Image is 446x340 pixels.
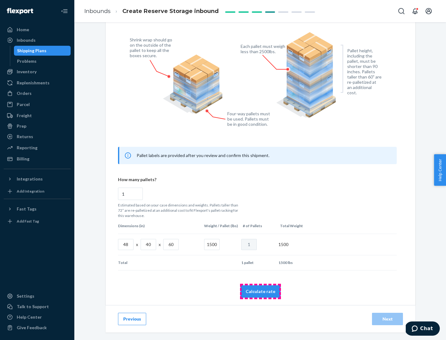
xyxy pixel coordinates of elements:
a: Inbounds [84,8,111,15]
td: 1500 lbs [276,255,313,270]
a: Inbounds [4,35,71,45]
p: Estimated based on your case dimensions and weights. Pallets taller than 72” are re-palletized at... [118,202,242,218]
a: Replenishments [4,78,71,88]
div: Talk to Support [17,304,49,310]
th: Dimensions (in) [118,218,202,233]
div: Billing [17,156,29,162]
iframe: Opens a widget where you can chat to one of our agents [406,321,440,337]
a: Home [4,25,71,35]
a: Problems [14,56,71,66]
a: Billing [4,154,71,164]
div: Freight [17,113,32,119]
figcaption: Each pallet must weigh less than 2500lbs. [241,44,287,54]
img: Flexport logo [7,8,33,14]
figcaption: Pallet height, including the pallet, must be shorter than 90 inches. Pallets taller than 60" are ... [347,48,382,95]
div: Give Feedback [17,325,47,331]
td: Total [118,255,202,270]
th: Total Weight [278,218,315,233]
a: Reporting [4,143,71,153]
div: Orders [17,90,32,96]
figcaption: Four-way pallets must be used. Pallets must be in good condition. [227,111,270,127]
div: Settings [17,293,34,299]
div: Parcel [17,101,30,108]
p: x [159,241,161,248]
button: Integrations [4,174,71,184]
button: Previous [118,313,146,325]
span: 1500 [278,242,288,247]
div: Next [377,316,398,322]
button: Fast Tags [4,204,71,214]
div: Fast Tags [17,206,37,212]
button: Open Search Box [395,5,408,17]
th: # of Pallets [240,218,278,233]
div: Integrations [17,176,43,182]
a: Add Fast Tag [4,216,71,226]
a: Add Integration [4,186,71,196]
a: Settings [4,291,71,301]
div: Inventory [17,69,37,75]
div: Add Integration [17,189,44,194]
div: Prep [17,123,26,129]
a: Freight [4,111,71,121]
td: 1 pallet [239,255,276,270]
button: Next [372,313,403,325]
div: Help Center [17,314,42,320]
div: Shipping Plans [17,48,46,54]
button: Open notifications [409,5,421,17]
div: Replenishments [17,80,50,86]
a: Inventory [4,67,71,77]
ol: breadcrumbs [79,2,224,20]
button: Help Center [434,154,446,186]
a: Shipping Plans [14,46,71,56]
div: Returns [17,134,33,140]
button: Close Navigation [58,5,71,17]
div: Problems [17,58,37,64]
button: Give Feedback [4,323,71,333]
div: Reporting [17,145,37,151]
th: Weight / Pallet (lbs) [202,218,240,233]
a: Help Center [4,312,71,322]
figcaption: Shrink wrap should go on the outside of the pallet to keep all the boxes secure. [130,37,176,58]
a: Prep [4,121,71,131]
button: Talk to Support [4,302,71,312]
button: Open account menu [422,5,435,17]
p: How many pallets? [118,176,397,183]
div: Add Fast Tag [17,219,39,224]
span: Pallet labels are provided after you review and confirm this shipment. [137,153,269,158]
a: Returns [4,132,71,142]
div: Home [17,27,29,33]
a: Parcel [4,100,71,109]
p: x [136,241,138,248]
div: Inbounds [17,37,36,43]
span: Create Reserve Storage inbound [122,8,219,15]
button: Calculate rate [240,285,281,298]
a: Orders [4,88,71,98]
